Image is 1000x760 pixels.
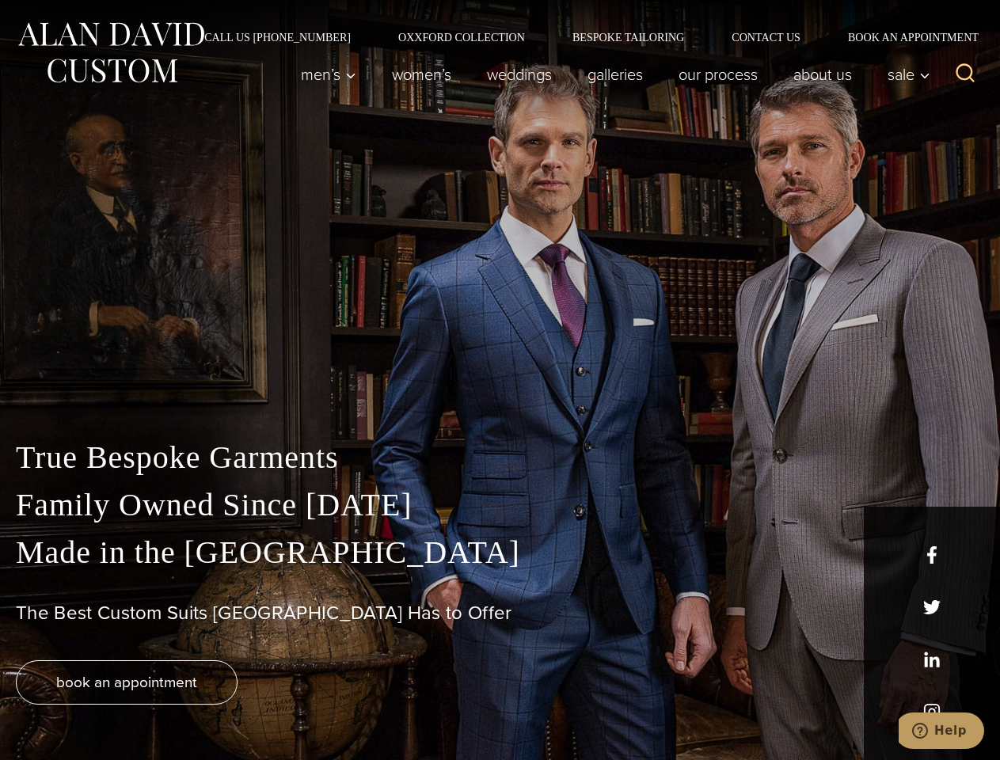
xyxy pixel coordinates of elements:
a: weddings [470,59,570,90]
a: Our Process [661,59,776,90]
a: Women’s [375,59,470,90]
button: Men’s sub menu toggle [283,59,375,90]
a: book an appointment [16,660,238,705]
a: Galleries [570,59,661,90]
button: View Search Form [946,55,984,93]
a: Book an Appointment [824,32,984,43]
button: Sale sub menu toggle [870,59,939,90]
a: Oxxford Collection [375,32,549,43]
a: Contact Us [708,32,824,43]
a: Call Us [PHONE_NUMBER] [181,32,375,43]
iframe: Opens a widget where you can chat to one of our agents [899,712,984,752]
nav: Secondary Navigation [181,32,984,43]
a: About Us [776,59,870,90]
a: Bespoke Tailoring [549,32,708,43]
p: True Bespoke Garments Family Owned Since [DATE] Made in the [GEOGRAPHIC_DATA] [16,434,984,576]
span: book an appointment [56,671,197,693]
nav: Primary Navigation [283,59,939,90]
h1: The Best Custom Suits [GEOGRAPHIC_DATA] Has to Offer [16,602,984,625]
img: Alan David Custom [16,17,206,88]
